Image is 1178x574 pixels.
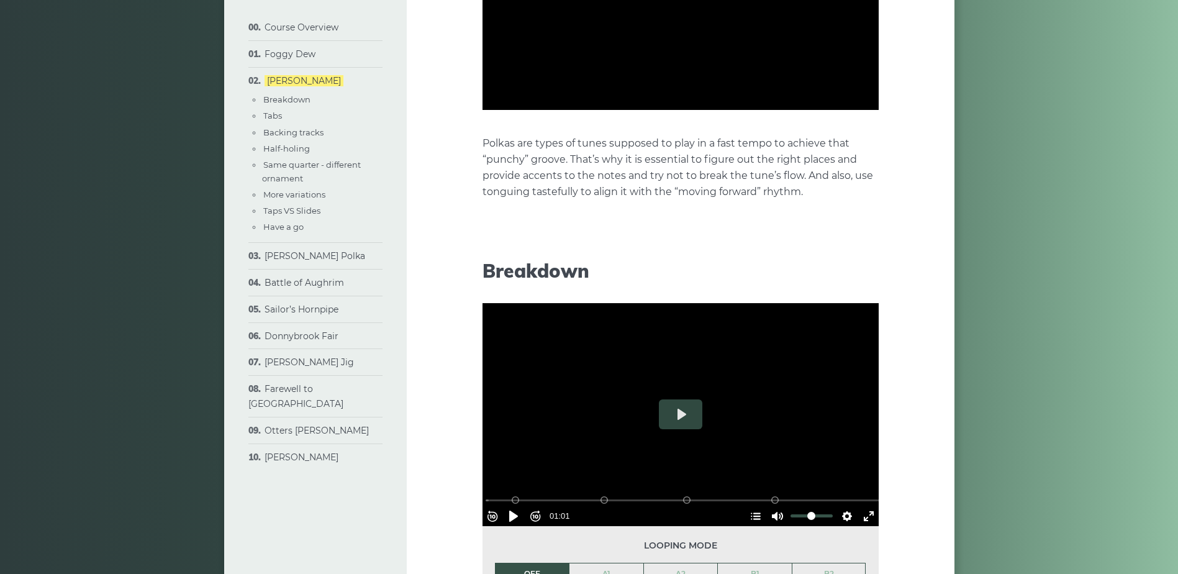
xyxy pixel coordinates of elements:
[265,48,315,60] a: Foggy Dew
[265,277,344,288] a: Battle of Aughrim
[483,260,879,282] h2: Breakdown
[265,304,338,315] a: Sailor’s Hornpipe
[265,425,369,436] a: Otters [PERSON_NAME]
[265,452,338,463] a: [PERSON_NAME]
[263,189,325,199] a: More variations
[263,143,310,153] a: Half-holing
[265,250,365,262] a: [PERSON_NAME] Polka
[263,94,310,104] a: Breakdown
[263,111,282,121] a: Tabs
[265,357,354,368] a: [PERSON_NAME] Jig
[263,127,324,137] a: Backing tracks
[483,135,879,200] p: Polkas are types of tunes supposed to play in a fast tempo to achieve that “punchy” groove. That’...
[262,160,361,183] a: Same quarter - different ornament
[265,330,338,342] a: Donnybrook Fair
[265,22,338,33] a: Course Overview
[263,222,304,232] a: Have a go
[263,206,320,216] a: Taps VS Slides
[248,383,343,409] a: Farewell to [GEOGRAPHIC_DATA]
[495,539,866,553] span: Looping mode
[265,75,343,86] a: [PERSON_NAME]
